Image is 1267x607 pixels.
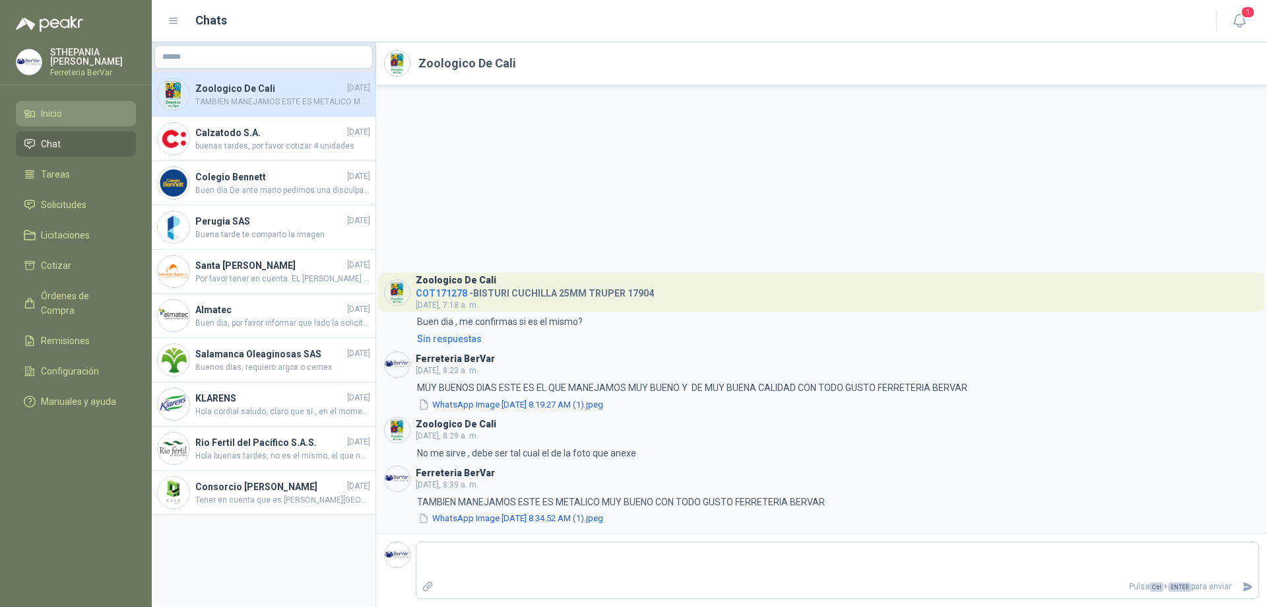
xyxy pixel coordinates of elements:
h4: Zoologico De Cali [195,81,344,96]
a: Remisiones [16,328,136,353]
img: Company Logo [158,300,189,332]
h1: Chats [195,11,227,30]
a: Company LogoRio Fertil del Pacífico S.A.S.[DATE]Hola buenas tardes, no es el mismo, el que nosotr... [152,427,375,471]
h4: Almatec [195,303,344,317]
div: Sin respuestas [417,332,482,346]
a: Manuales y ayuda [16,389,136,414]
span: Buena tarde te comparto la imagen [195,229,370,241]
span: [DATE] [347,82,370,94]
h4: Santa [PERSON_NAME] [195,258,344,273]
h4: Colegio Bennett [195,170,344,184]
img: Company Logo [385,51,410,76]
h2: Zoologico De Cali [418,54,516,73]
img: Company Logo [385,417,410,443]
button: WhatsApp Image [DATE] 8.34.52 AM (1).jpeg [417,512,604,526]
button: 1 [1227,9,1251,33]
a: Company LogoConsorcio [PERSON_NAME][DATE]Tener en cuenta que es [PERSON_NAME][GEOGRAPHIC_DATA] [152,471,375,515]
span: [DATE] [347,436,370,448]
a: Company LogoAlmatec[DATE]Buen dia, por favor informar que lado la solicitas ? [152,294,375,338]
a: Company LogoKLARENS[DATE]Hola cordial saludo, claro que si , en el momento en que la despachemos ... [152,382,375,427]
a: Sin respuestas [414,332,1259,346]
span: 1 [1241,6,1255,18]
span: [DATE] [347,392,370,404]
span: Órdenes de Compra [41,289,123,318]
a: Inicio [16,101,136,126]
h4: Perugia SAS [195,214,344,229]
span: TAMBIEN MANEJAMOS ESTE ES METALICO MUY BUENO CON TODO GUSTO FERRETERIA BERVAR [195,96,370,108]
img: Company Logo [16,50,42,75]
span: [DATE] [347,215,370,227]
img: Company Logo [158,123,189,155]
span: Tener en cuenta que es [PERSON_NAME][GEOGRAPHIC_DATA] [195,494,370,507]
a: Licitaciones [16,223,136,248]
span: Hola cordial saludo, claro que si , en el momento en que la despachemos te adjunto la guía para e... [195,406,370,418]
p: Pulsa + para enviar [439,575,1237,598]
h4: KLARENS [195,391,344,406]
span: COT171278 [416,288,467,299]
a: Company LogoPerugia SAS[DATE]Buena tarde te comparto la imagen [152,205,375,250]
span: [DATE], 8:39 a. m. [416,480,478,489]
span: Remisiones [41,334,90,348]
p: Buen dia , me confirmas si es el mismo? [417,314,583,329]
p: TAMBIEN MANEJAMOS ESTE ES METALICO MUY BUENO CON TODO GUSTO FERRETERIA BERVAR [417,495,825,509]
a: Company LogoCalzatodo S.A.[DATE]buenas tardes, por favor cotizar 4 unidades [152,117,375,161]
a: Órdenes de Compra [16,283,136,323]
a: Chat [16,131,136,157]
span: Licitaciones [41,228,90,242]
img: Company Logo [385,352,410,377]
img: Company Logo [158,477,189,509]
p: STHEPANIA [PERSON_NAME] [50,48,136,66]
span: Chat [41,137,61,151]
span: [DATE], 7:18 a. m. [416,301,478,310]
span: Configuración [41,364,99,378]
img: Company Logo [158,79,189,110]
p: MUY BUENOS DIAS ESTE ES EL QUE MANEJAMOS MUY BUENO Y DE MUY BUENA CALIDAD CON TODO GUSTO FERRETER... [417,380,967,395]
span: Inicio [41,106,62,121]
img: Company Logo [158,388,189,420]
span: Manuales y ayuda [41,394,116,409]
h3: Zoologico De Cali [416,277,496,284]
button: Enviar [1237,575,1258,598]
h3: Ferreteria BerVar [416,355,495,363]
span: Por favor tener en cuenta. EL [PERSON_NAME] viene de 75 metros, me confirmas si necesitas que ven... [195,273,370,285]
a: Cotizar [16,253,136,278]
p: No me sirve , debe ser tal cual el de la foto que anexe [417,446,636,460]
a: Tareas [16,162,136,187]
span: buenas tardes, por favor cotizar 4 unidades [195,140,370,153]
p: Ferreteria BerVar [50,69,136,77]
span: [DATE], 8:23 a. m. [416,366,478,375]
img: Company Logo [385,280,410,305]
span: ENTER [1168,583,1191,592]
span: Tareas [41,167,70,182]
img: Company Logo [158,167,189,199]
h4: - BISTURI CUCHILLA 25MM TRUPER 17904 [416,285,654,297]
img: Company Logo [158,256,189,287]
h3: Ferreteria BerVar [416,470,495,477]
img: Company Logo [158,433,189,464]
span: [DATE] [347,303,370,316]
a: Company LogoSanta [PERSON_NAME][DATE]Por favor tener en cuenta. EL [PERSON_NAME] viene de 75 metr... [152,250,375,294]
span: Hola buenas tardes, no es el mismo, el que nosotros manejamos es marca truper y adjuntamos la fic... [195,450,370,462]
a: Company LogoSalamanca Oleaginosas SAS[DATE]Buenos dias, requiero argox o cemex [152,338,375,382]
h4: Salamanca Oleaginosas SAS [195,347,344,361]
img: Company Logo [385,542,410,567]
button: WhatsApp Image [DATE] 8.19.27 AM (1).jpeg [417,398,604,411]
a: Company LogoZoologico De Cali[DATE]TAMBIEN MANEJAMOS ESTE ES METALICO MUY BUENO CON TODO GUSTO FE... [152,73,375,117]
a: Solicitudes [16,192,136,217]
span: Buen día De ante mano pedimos una disculpa por lo sucedido, novedad de la cotizacion el valor es ... [195,184,370,197]
label: Adjuntar archivos [416,575,439,598]
img: Logo peakr [16,16,83,32]
span: Solicitudes [41,197,86,212]
span: [DATE] [347,126,370,139]
span: Buenos dias, requiero argox o cemex [195,361,370,374]
h4: Consorcio [PERSON_NAME] [195,480,344,494]
span: Cotizar [41,258,71,273]
span: Ctrl [1150,583,1163,592]
span: [DATE] [347,480,370,493]
h4: Rio Fertil del Pacífico S.A.S. [195,435,344,450]
img: Company Logo [158,344,189,376]
span: Buen dia, por favor informar que lado la solicitas ? [195,317,370,330]
img: Company Logo [385,466,410,491]
span: [DATE] [347,259,370,271]
a: Configuración [16,359,136,384]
